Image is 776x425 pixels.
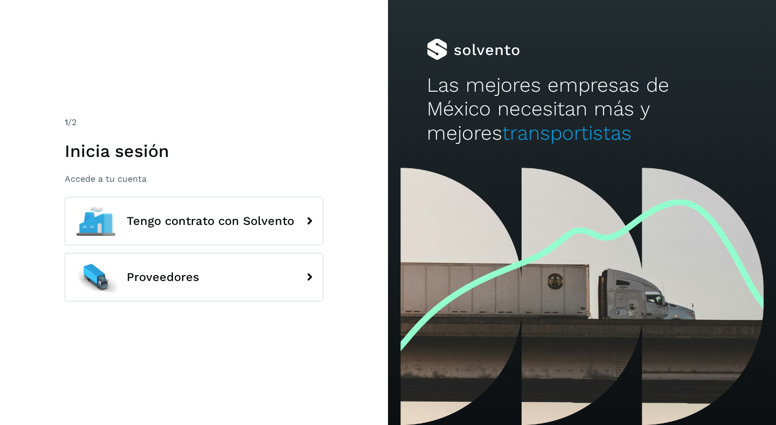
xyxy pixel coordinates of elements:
p: Accede a tu cuenta [65,174,323,184]
h1: Inicia sesión [65,141,323,161]
span: 1 [65,117,68,127]
h2: Las mejores empresas de México necesitan más y mejores [427,73,737,145]
span: transportistas [502,121,632,145]
span: Tengo contrato con Solvento [127,215,294,228]
div: /2 [65,116,323,129]
button: Tengo contrato con Solvento [65,197,323,245]
button: Proveedores [65,253,323,301]
span: Proveedores [127,271,199,284]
